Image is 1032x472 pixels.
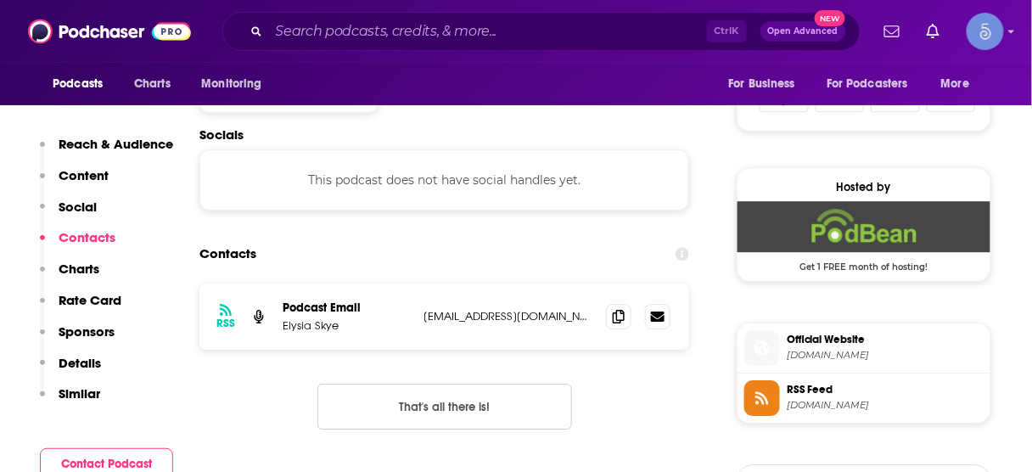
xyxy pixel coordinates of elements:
span: feed.podbean.com [787,399,984,412]
button: Charts [40,261,99,292]
a: Podbean Deal: Get 1 FREE month of hosting! [738,201,990,271]
a: Official Website[DOMAIN_NAME] [744,330,984,366]
button: open menu [189,68,283,100]
div: This podcast does not have social handles yet. [199,149,689,211]
button: Similar [40,385,100,417]
p: Similar [59,385,100,402]
button: Contacts [40,229,115,261]
span: Ctrl K [707,20,747,42]
p: Details [59,355,101,371]
button: Show profile menu [967,13,1004,50]
button: Content [40,167,109,199]
img: User Profile [967,13,1004,50]
input: Search podcasts, credits, & more... [269,18,707,45]
a: Show notifications dropdown [920,17,946,46]
button: Rate Card [40,292,121,323]
a: Show notifications dropdown [878,17,906,46]
p: Rate Card [59,292,121,308]
span: RSS Feed [787,382,984,397]
span: For Business [728,72,795,96]
h3: RSS [216,317,235,330]
span: Get 1 FREE month of hosting! [738,252,990,273]
p: Reach & Audience [59,136,173,152]
span: New [815,10,845,26]
p: [EMAIL_ADDRESS][DOMAIN_NAME] [423,309,592,323]
button: Nothing here. [317,384,572,430]
span: Logged in as Spiral5-G1 [967,13,1004,50]
img: Podbean Deal: Get 1 FREE month of hosting! [738,201,990,252]
button: Open AdvancedNew [760,21,846,42]
button: open menu [716,68,816,100]
button: Reach & Audience [40,136,173,167]
span: Monitoring [201,72,261,96]
span: Charts [134,72,171,96]
div: Hosted by [738,180,990,194]
p: Contacts [59,229,115,245]
p: Elysia Skye [283,318,410,333]
p: Charts [59,261,99,277]
div: Search podcasts, credits, & more... [222,12,861,51]
span: Official Website [787,332,984,347]
button: Social [40,199,97,230]
img: Podchaser - Follow, Share and Rate Podcasts [28,15,191,48]
span: thebrilliancemethod.podbean.com [787,349,984,362]
a: Charts [123,68,181,100]
button: open menu [816,68,933,100]
button: Details [40,355,101,386]
button: open menu [929,68,991,100]
span: For Podcasters [827,72,908,96]
p: Sponsors [59,323,115,340]
span: More [941,72,970,96]
button: Sponsors [40,323,115,355]
p: Social [59,199,97,215]
p: Podcast Email [283,301,410,315]
span: Open Advanced [768,27,838,36]
h2: Socials [199,126,689,143]
a: RSS Feed[DOMAIN_NAME] [744,380,984,416]
p: Content [59,167,109,183]
button: open menu [41,68,125,100]
span: Podcasts [53,72,103,96]
h2: Contacts [199,238,256,270]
